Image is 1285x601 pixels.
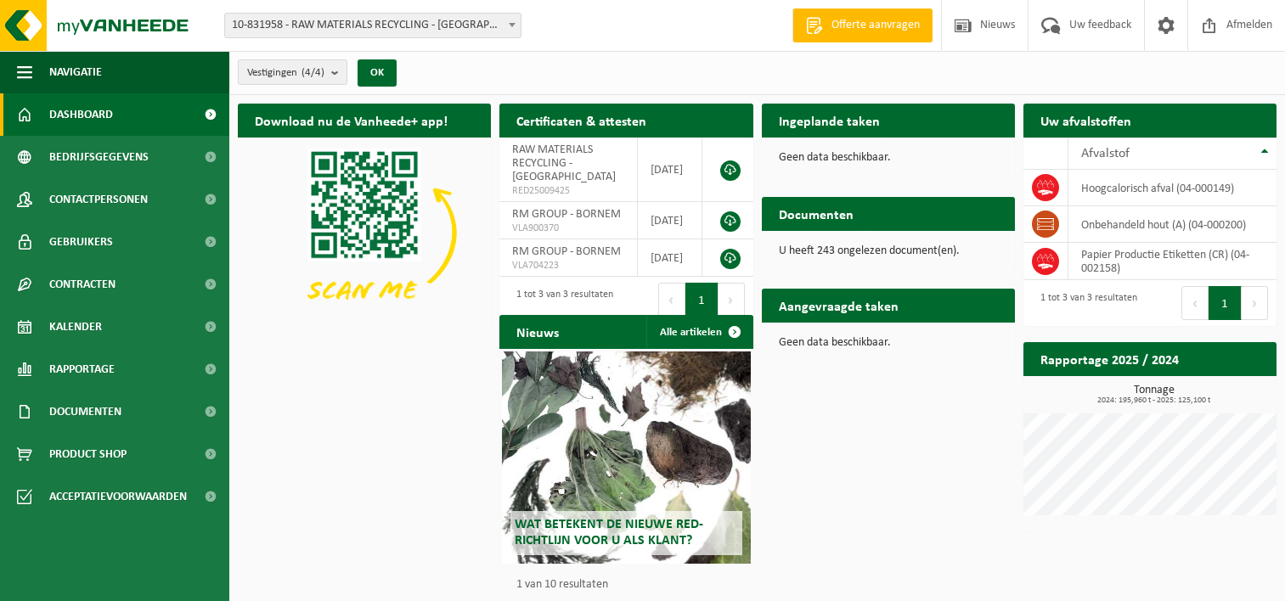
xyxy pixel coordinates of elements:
span: RAW MATERIALS RECYCLING - [GEOGRAPHIC_DATA] [512,143,616,183]
span: Wat betekent de nieuwe RED-richtlijn voor u als klant? [515,518,703,548]
span: 10-831958 - RAW MATERIALS RECYCLING - HOBOKEN [225,14,521,37]
span: Bedrijfsgegevens [49,136,149,178]
iframe: chat widget [8,564,284,601]
span: VLA900370 [512,222,624,235]
td: [DATE] [638,138,702,202]
a: Alle artikelen [646,315,752,349]
h2: Certificaten & attesten [499,104,663,137]
span: Product Shop [49,433,127,475]
p: U heeft 243 ongelezen document(en). [779,245,998,257]
a: Offerte aanvragen [792,8,933,42]
div: 1 tot 3 van 3 resultaten [508,281,613,318]
td: [DATE] [638,239,702,277]
div: 1 tot 3 van 3 resultaten [1032,284,1137,322]
span: Vestigingen [247,60,324,86]
span: RM GROUP - BORNEM [512,208,621,221]
span: RED25009425 [512,184,624,198]
h2: Download nu de Vanheede+ app! [238,104,465,137]
h2: Nieuws [499,315,576,348]
span: Contracten [49,263,116,306]
span: Documenten [49,390,121,433]
button: Previous [658,283,685,317]
span: 10-831958 - RAW MATERIALS RECYCLING - HOBOKEN [224,13,521,38]
img: Download de VHEPlus App [238,138,491,328]
h2: Uw afvalstoffen [1023,104,1148,137]
h2: Documenten [762,197,871,230]
span: Afvalstof [1081,147,1130,160]
td: Papier Productie Etiketten (CR) (04-002158) [1068,243,1277,280]
td: [DATE] [638,202,702,239]
span: Navigatie [49,51,102,93]
h3: Tonnage [1032,385,1277,405]
span: 2024: 195,960 t - 2025: 125,100 t [1032,396,1277,405]
p: 1 van 10 resultaten [516,579,744,591]
span: Dashboard [49,93,113,136]
count: (4/4) [302,67,324,78]
span: Gebruikers [49,221,113,263]
span: RM GROUP - BORNEM [512,245,621,258]
button: Next [719,283,745,317]
a: Bekijk rapportage [1150,375,1275,409]
button: 1 [1209,286,1242,320]
span: Rapportage [49,348,115,390]
td: onbehandeld hout (A) (04-000200) [1068,206,1277,243]
td: hoogcalorisch afval (04-000149) [1068,170,1277,206]
button: Vestigingen(4/4) [238,59,347,85]
span: Contactpersonen [49,178,148,221]
button: Next [1242,286,1268,320]
button: Previous [1181,286,1209,320]
span: Acceptatievoorwaarden [49,475,187,518]
button: OK [358,59,397,87]
span: Offerte aanvragen [827,17,924,34]
a: Wat betekent de nieuwe RED-richtlijn voor u als klant? [502,351,750,564]
p: Geen data beschikbaar. [779,152,998,164]
p: Geen data beschikbaar. [779,337,998,349]
h2: Rapportage 2025 / 2024 [1023,342,1196,375]
h2: Aangevraagde taken [762,289,916,322]
h2: Ingeplande taken [762,104,897,137]
span: Kalender [49,306,102,348]
button: 1 [685,283,719,317]
span: VLA704223 [512,259,624,272]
